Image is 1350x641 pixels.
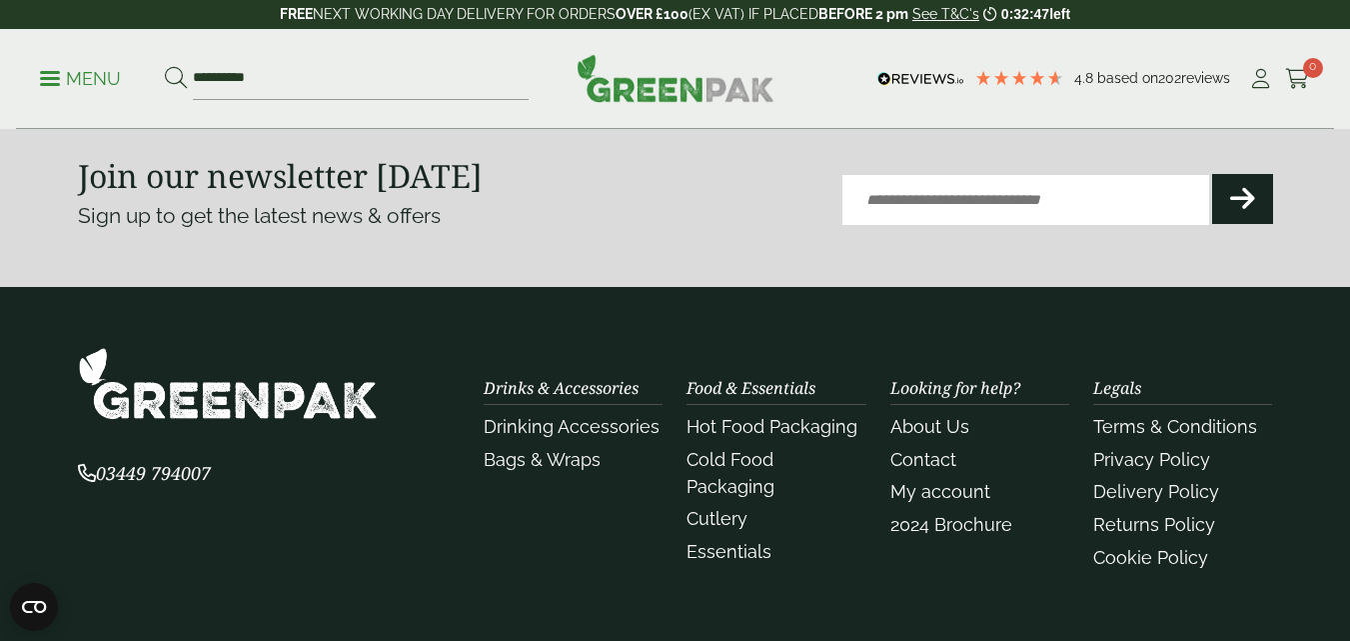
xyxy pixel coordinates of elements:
a: Menu [40,67,121,87]
a: 0 [1285,64,1310,94]
span: Based on [1097,70,1158,86]
div: 4.79 Stars [974,69,1064,87]
span: reviews [1181,70,1230,86]
i: Cart [1285,69,1310,89]
a: Delivery Policy [1093,481,1219,502]
a: See T&C's [912,6,979,22]
a: Privacy Policy [1093,449,1210,470]
a: Drinking Accessories [484,416,660,437]
a: Contact [890,449,956,470]
a: About Us [890,416,969,437]
span: 202 [1158,70,1181,86]
strong: OVER £100 [616,6,688,22]
a: 2024 Brochure [890,514,1012,535]
a: Essentials [686,541,771,562]
p: Menu [40,67,121,91]
i: My Account [1248,69,1273,89]
p: Sign up to get the latest news & offers [78,200,616,232]
img: REVIEWS.io [877,72,964,86]
span: 4.8 [1074,70,1097,86]
a: Cold Food Packaging [686,449,774,497]
a: Cookie Policy [1093,547,1208,568]
a: Hot Food Packaging [686,416,857,437]
strong: Join our newsletter [DATE] [78,154,483,197]
span: left [1049,6,1070,22]
span: 0 [1303,58,1323,78]
img: GreenPak Supplies [78,347,378,420]
span: 03449 794007 [78,461,211,485]
a: Bags & Wraps [484,449,601,470]
span: 0:32:47 [1001,6,1049,22]
button: Open CMP widget [10,583,58,631]
a: Terms & Conditions [1093,416,1257,437]
a: My account [890,481,990,502]
img: GreenPak Supplies [577,54,774,102]
a: Returns Policy [1093,514,1215,535]
a: 03449 794007 [78,465,211,484]
a: Cutlery [686,508,747,529]
strong: FREE [280,6,313,22]
strong: BEFORE 2 pm [818,6,908,22]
